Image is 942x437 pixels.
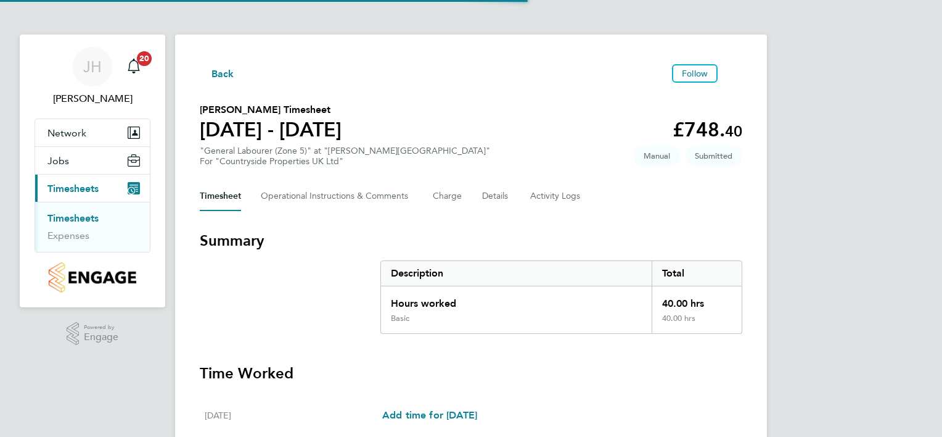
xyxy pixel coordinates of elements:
button: Follow [672,64,718,83]
button: Operational Instructions & Comments [261,181,413,211]
h3: Summary [200,231,742,251]
span: 40 [725,122,742,140]
h3: Time Worked [200,364,742,383]
img: countryside-properties-logo-retina.png [49,262,136,293]
a: Add time for [DATE] [382,408,477,423]
div: [DATE] [205,408,382,423]
div: 40.00 hrs [652,314,742,333]
button: Timesheets Menu [723,70,742,77]
nav: Main navigation [20,35,165,307]
span: 20 [137,51,152,66]
button: Activity Logs [530,181,582,211]
span: This timesheet was manually created. [634,146,680,166]
span: Network [47,127,86,139]
div: Timesheets [35,202,150,252]
button: Timesheet [200,181,241,211]
span: Add time for [DATE] [382,409,477,421]
h2: [PERSON_NAME] Timesheet [200,102,342,117]
span: Back [211,67,234,81]
div: 40.00 hrs [652,286,742,314]
button: Jobs [35,147,150,174]
button: Details [482,181,510,211]
span: Jobs [47,155,69,167]
span: Powered by [84,322,118,333]
span: Jason Hardy [35,91,150,106]
div: Summary [380,260,742,334]
span: This timesheet is Submitted. [685,146,742,166]
button: Network [35,119,150,146]
app-decimal: £748. [673,118,742,141]
button: Timesheets [35,175,150,202]
span: Follow [682,68,708,79]
h1: [DATE] - [DATE] [200,117,342,142]
div: Total [652,261,742,286]
a: Timesheets [47,212,99,224]
span: JH [83,59,102,75]
button: Charge [433,181,462,211]
span: Timesheets [47,183,99,194]
div: Basic [391,314,409,323]
div: For "Countryside Properties UK Ltd" [200,156,490,167]
a: 20 [121,47,146,86]
a: Expenses [47,230,89,241]
a: JH[PERSON_NAME] [35,47,150,106]
span: Engage [84,332,118,343]
div: Description [381,261,652,286]
a: Go to home page [35,262,150,293]
div: Hours worked [381,286,652,314]
div: "General Labourer (Zone 5)" at "[PERSON_NAME][GEOGRAPHIC_DATA]" [200,146,490,167]
button: Back [200,65,234,81]
a: Powered byEngage [67,322,119,346]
